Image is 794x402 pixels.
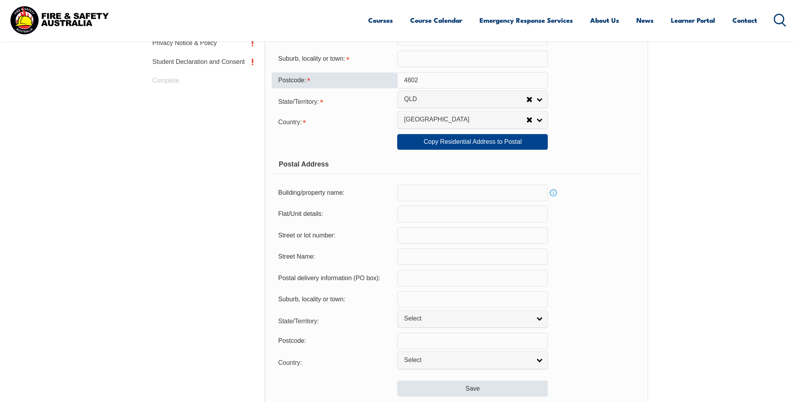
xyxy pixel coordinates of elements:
a: Info [548,187,559,198]
div: Street Name: [272,249,397,264]
a: Student Declaration and Consent [146,53,261,71]
a: Course Calendar [410,10,462,31]
span: Select [404,356,531,364]
span: Select [404,315,531,323]
div: Suburb, locality or town is required. [272,51,397,66]
span: QLD [404,95,526,103]
div: Suburb, locality or town: [272,292,397,307]
div: Postcode: [272,333,397,348]
button: Save [397,380,548,396]
span: State/Territory: [278,98,319,105]
a: About Us [590,10,619,31]
a: Copy Residential Address to Postal [397,134,548,150]
a: News [636,10,654,31]
div: Flat/Unit details: [272,206,397,221]
div: Street or lot number: [272,228,397,243]
span: Country: [278,359,302,366]
div: Postcode is required. [272,72,397,88]
a: Courses [368,10,393,31]
span: Country: [278,119,302,125]
a: Privacy Notice & Policy [146,34,261,53]
a: Emergency Response Services [480,10,573,31]
span: [GEOGRAPHIC_DATA] [404,116,526,124]
div: Postal Address [272,154,641,174]
div: Postal delivery information (PO box): [272,270,397,285]
a: Learner Portal [671,10,715,31]
span: State/Territory: [278,318,319,324]
a: Contact [732,10,757,31]
div: Building/property name: [272,185,397,200]
div: Country is required. [272,114,397,129]
div: State/Territory is required. [272,93,397,109]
